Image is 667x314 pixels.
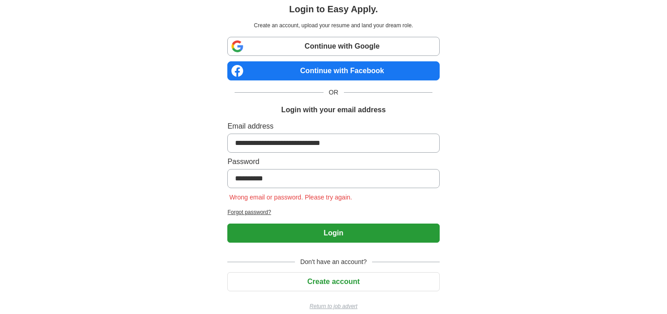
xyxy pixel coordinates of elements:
a: Return to job advert [227,302,439,310]
a: Continue with Facebook [227,61,439,80]
button: Login [227,224,439,243]
span: Wrong email or password. Please try again. [227,194,354,201]
span: Don't have an account? [295,257,373,267]
button: Create account [227,272,439,291]
a: Create account [227,278,439,285]
p: Create an account, upload your resume and land your dream role. [229,21,437,30]
h1: Login to Easy Apply. [289,2,378,16]
a: Forgot password? [227,208,439,216]
span: OR [324,88,344,97]
label: Email address [227,121,439,132]
h1: Login with your email address [281,105,386,115]
a: Continue with Google [227,37,439,56]
label: Password [227,156,439,167]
